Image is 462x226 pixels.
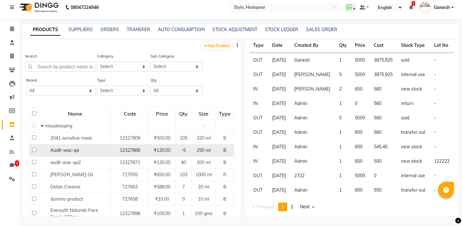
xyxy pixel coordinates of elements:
span: Everyuth Naturals Face Scrub-100gm [50,207,98,220]
td: 560 [370,125,397,140]
td: 5 [335,67,351,82]
td: 1 [335,53,351,68]
td: new stock [397,154,430,169]
td: [DATE] [268,96,290,111]
th: Cost [370,38,397,53]
div: Name [39,108,111,119]
td: - [430,67,454,82]
td: Ganesh [290,53,335,68]
th: Lot No [430,38,454,53]
span: Previous [257,204,275,210]
div: Price [149,108,175,119]
th: Type [249,38,268,53]
span: 10 ml [198,196,209,202]
td: Admin [290,111,335,125]
th: Qty [335,38,351,53]
td: Admin [290,154,335,169]
span: ₹650.00 [154,172,170,178]
td: [DATE] [268,169,290,183]
span: 320 ml [197,135,210,141]
td: sold [397,111,430,125]
th: Stock Type [397,38,430,53]
span: R [223,172,227,178]
a: Next [297,203,317,211]
td: 1 [335,183,351,197]
td: [PERSON_NAME] [290,82,335,96]
td: [DATE] [268,67,290,82]
th: Date [268,38,290,53]
td: [DATE] [268,154,290,169]
span: 250 ml [197,147,210,153]
td: 5000 [351,169,370,183]
span: T27658 [122,196,138,202]
span: B [223,147,227,153]
label: Brand [26,77,37,83]
th: Price [351,38,370,53]
input: Search by product name or code [25,62,96,72]
td: OUT [249,125,268,140]
td: 3875.925 [370,53,397,68]
td: [DATE] [268,111,290,125]
span: dummy-product [50,196,83,202]
td: transfer out [397,183,430,197]
span: Audit-wac-qa [50,147,79,153]
span: 100 gms [195,211,212,216]
td: 3875.925 [370,67,397,82]
td: new stock [397,140,430,154]
span: T27663 [122,184,138,190]
span: ₹588.00 [154,184,170,190]
span: ₹100.00 [154,211,170,216]
td: 650 [351,183,370,197]
td: IN [249,140,268,154]
span: 1 [182,211,185,216]
td: Admin [290,96,335,111]
a: 3 [409,4,413,10]
td: new stock [397,82,430,96]
td: Admin [290,140,335,154]
td: OUT [249,111,268,125]
span: Collapse Row [41,123,45,129]
td: OUT [249,53,268,68]
td: IN [249,96,268,111]
span: 12327909 [120,135,140,141]
span: audit-wac-qa2 [50,160,81,165]
span: - [202,123,204,129]
span: 200 ml [197,160,210,165]
td: 2722 [290,169,335,183]
td: 0 [351,96,370,111]
a: STOCK LEDGER [265,27,298,32]
a: PRODUCTS [30,24,61,36]
span: 12327871 [120,160,140,165]
td: [PERSON_NAME] [290,67,335,82]
td: 1 [335,154,351,169]
td: return [397,96,430,111]
span: 2 [291,204,293,210]
td: IN [249,82,268,96]
a: TRANSFER [127,27,150,32]
td: - [430,183,454,197]
td: [DATE] [268,82,290,96]
td: - [430,169,454,183]
td: 1 [335,96,351,111]
td: 1 [335,125,351,140]
td: 5000 [351,53,370,68]
td: 550 [370,183,397,197]
span: ₹10.00 [155,196,169,202]
span: B [223,211,227,216]
td: 0 [370,169,397,183]
span: 103 [180,172,187,178]
td: [DATE] [268,125,290,140]
span: B [223,135,227,141]
span: 12327866 [120,147,140,153]
span: ₹120.00 [154,160,170,165]
span: 7 [182,184,185,190]
a: Add Product [202,41,232,49]
td: 5000 [351,111,370,125]
td: OUT [249,169,268,183]
span: 40 [181,160,186,165]
a: 3 [2,160,17,171]
td: 5 [335,111,351,125]
td: - [430,53,454,68]
div: Type [216,108,234,119]
td: 5000 [351,67,370,82]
